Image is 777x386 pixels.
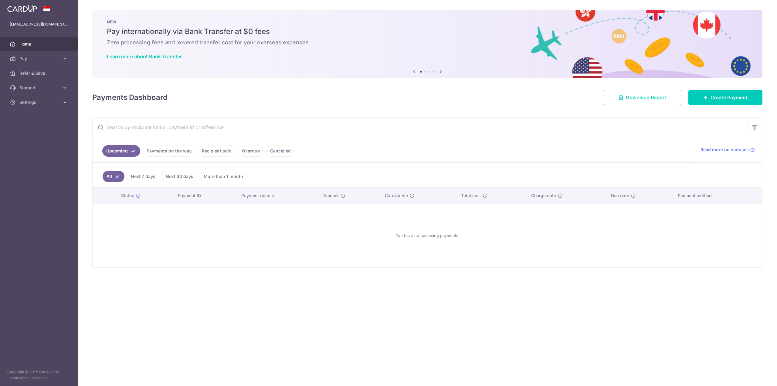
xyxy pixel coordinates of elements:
span: Support [19,85,59,91]
span: CardUp fee [385,193,408,199]
th: Payment method [673,188,762,203]
a: All [103,171,124,182]
span: Download Report [626,94,666,101]
span: Due date [611,193,629,199]
span: Read more on statuses [701,147,749,153]
span: Charge date [531,193,556,199]
a: Next 7 days [127,171,159,182]
a: Upcoming [102,145,140,157]
th: Payment details [236,188,318,203]
img: Bank transfer banner [92,10,762,78]
p: NEW [107,19,748,24]
span: Settings [19,99,59,105]
div: You have no upcoming payments. [100,209,755,262]
span: Pay [19,56,59,62]
span: Home [19,41,59,47]
h4: Payments Dashboard [92,92,168,103]
p: [EMAIL_ADDRESS][DOMAIN_NAME] [10,21,68,27]
span: Refer & Save [19,70,59,76]
a: Download Report [604,90,681,105]
a: Cancelled [266,145,295,157]
a: Read more on statuses [701,147,755,153]
a: Payments on the way [143,145,195,157]
th: Payment ID [173,188,236,203]
a: Next 30 days [162,171,197,182]
span: Total amt. [461,193,481,199]
input: Search by recipient name, payment id or reference [93,118,748,137]
a: More than 1 month [200,171,247,182]
a: Recipient paid [198,145,236,157]
a: Overdue [238,145,264,157]
span: Status [121,193,134,199]
a: Create Payment [688,90,762,105]
span: Create Payment [711,94,748,101]
h5: Pay internationally via Bank Transfer at $0 fees [107,27,748,36]
a: Learn more about Bank Transfer [107,53,182,60]
h6: Zero processing fees and lowered transfer cost for your overseas expenses [107,39,748,46]
img: CardUp [7,5,37,12]
span: Amount [323,193,339,199]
